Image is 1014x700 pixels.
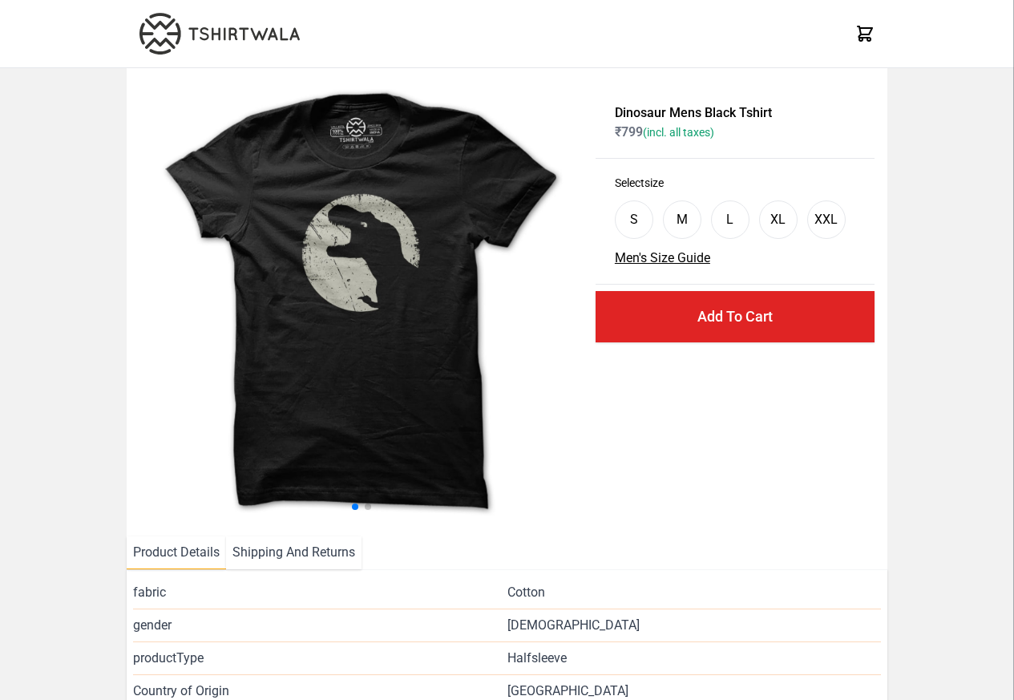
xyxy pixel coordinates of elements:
span: [DEMOGRAPHIC_DATA] [507,616,640,635]
h3: Select size [615,175,855,191]
li: Product Details [127,536,226,569]
span: gender [133,616,507,635]
span: productType [133,649,507,668]
span: (incl. all taxes) [643,126,714,139]
img: dinosaur.jpg [139,81,583,524]
span: ₹ 799 [615,124,714,140]
li: Shipping And Returns [226,536,362,569]
img: TW-LOGO-400-104.png [139,13,300,55]
h1: Dinosaur Mens Black Tshirt [615,103,855,123]
div: XL [770,210,786,229]
div: L [726,210,733,229]
span: Halfsleeve [507,649,567,668]
div: M [677,210,688,229]
span: Cotton [507,583,545,602]
button: Add To Cart [596,291,875,342]
button: Men's Size Guide [615,249,710,268]
span: fabric [133,583,507,602]
div: XXL [814,210,838,229]
div: S [630,210,638,229]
